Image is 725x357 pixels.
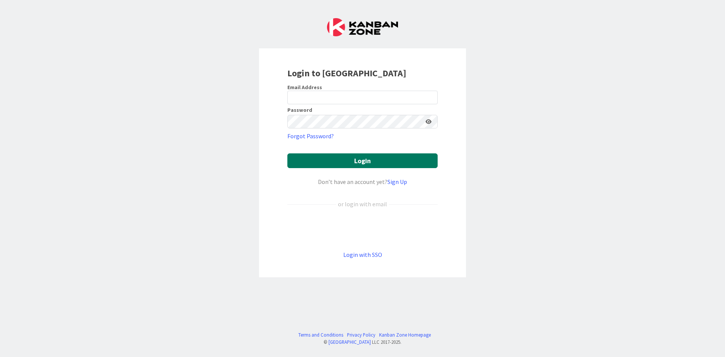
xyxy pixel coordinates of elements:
[336,199,389,209] div: or login with email
[298,331,343,338] a: Terms and Conditions
[295,338,431,346] div: © LLC 2017- 2025 .
[287,84,322,91] label: Email Address
[343,251,382,258] a: Login with SSO
[387,178,407,185] a: Sign Up
[379,331,431,338] a: Kanban Zone Homepage
[347,331,375,338] a: Privacy Policy
[327,18,398,36] img: Kanban Zone
[287,131,334,141] a: Forgot Password?
[287,107,312,113] label: Password
[287,153,438,168] button: Login
[287,177,438,186] div: Don’t have an account yet?
[287,67,406,79] b: Login to [GEOGRAPHIC_DATA]
[284,221,441,238] iframe: Sign in with Google Button
[329,339,371,345] a: [GEOGRAPHIC_DATA]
